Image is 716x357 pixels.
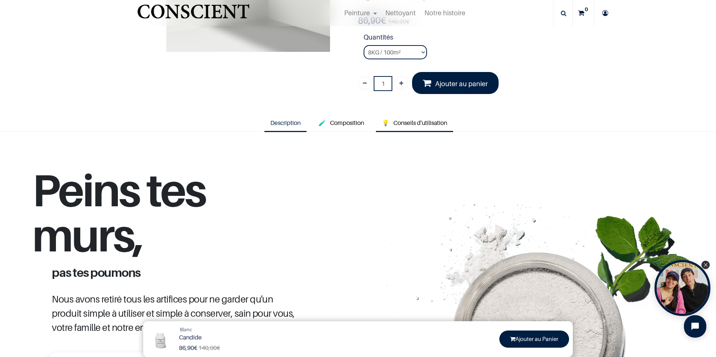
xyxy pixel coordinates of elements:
[358,76,371,90] a: Supprimer
[52,293,295,333] span: Nous avons retiré tous les artifices pour ne garder qu'un produit simple à utiliser et simple à c...
[435,80,488,88] font: Ajouter au panier
[382,119,389,126] span: 💡
[270,119,301,126] span: Description
[46,266,305,278] h1: pas tes poumons
[654,260,710,316] div: Open Tolstoy
[179,334,355,341] h1: Candide
[318,119,326,126] span: 🧪
[179,344,197,351] b: €
[583,6,590,13] sup: 0
[701,261,710,269] div: Close Tolstoy widget
[385,9,416,17] span: Nettoyant
[424,9,465,17] span: Notre histoire
[654,260,710,316] div: Tolstoy bubble widget
[499,331,569,348] a: Ajouter au Panier
[344,9,370,17] span: Peinture
[395,76,408,90] a: Ajouter
[678,309,713,344] iframe: Tidio Chat
[654,260,710,316] div: Open Tolstoy widget
[364,32,602,45] strong: Quantités
[330,119,364,126] span: Composition
[32,167,320,267] h1: Peins tes murs,
[147,325,175,353] img: Product Image
[179,344,194,351] span: 86,90
[180,326,192,333] a: Blanc
[412,72,499,94] a: Ajouter au panier
[198,344,217,351] span: 140,00
[198,344,220,352] span: €
[393,119,447,126] span: Conseils d'utilisation
[180,326,192,332] span: Blanc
